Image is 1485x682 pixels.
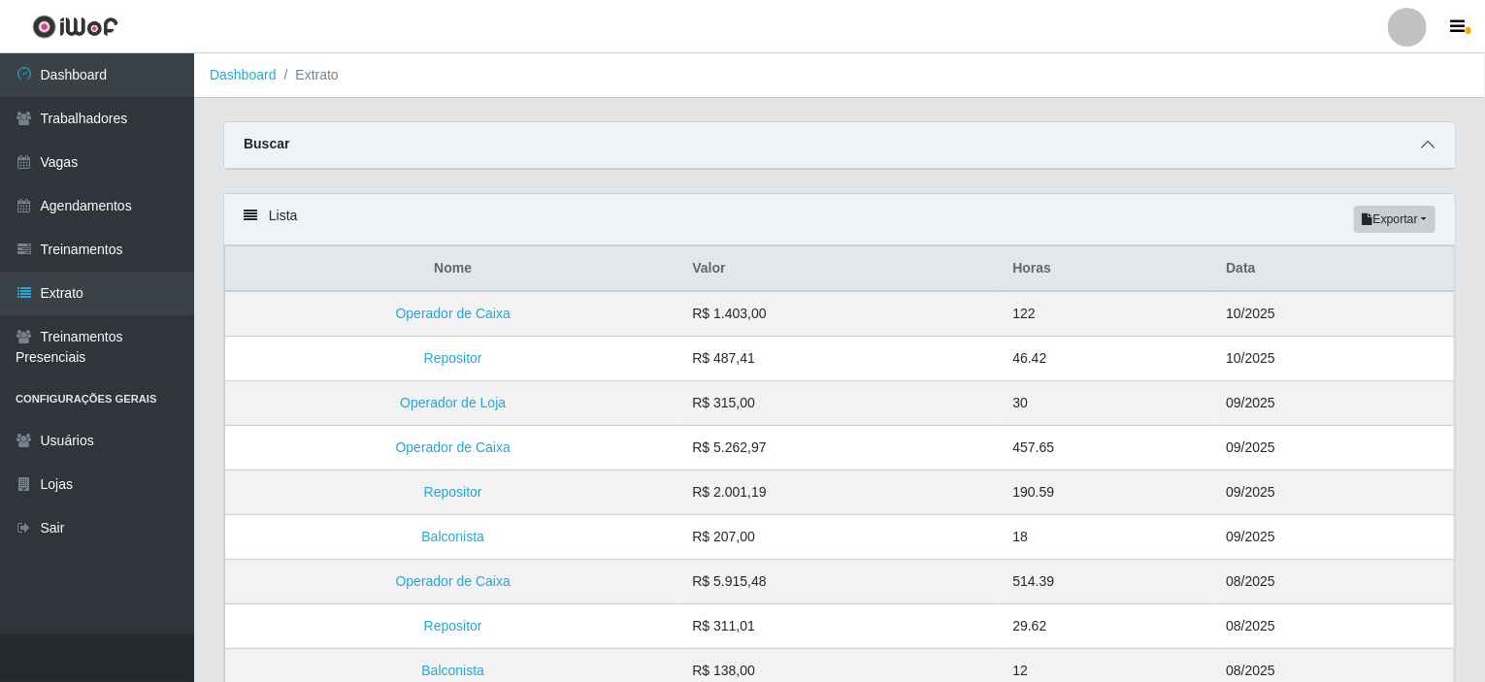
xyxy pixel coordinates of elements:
td: R$ 5.262,97 [680,426,1001,471]
td: 29.62 [1001,604,1214,649]
td: 08/2025 [1214,604,1454,649]
td: 18 [1001,515,1214,560]
td: 46.42 [1001,337,1214,381]
td: R$ 5.915,48 [680,560,1001,604]
td: 09/2025 [1214,381,1454,426]
td: 09/2025 [1214,426,1454,471]
a: Repositor [424,484,482,500]
td: R$ 207,00 [680,515,1001,560]
td: R$ 2.001,19 [680,471,1001,515]
td: R$ 315,00 [680,381,1001,426]
td: 08/2025 [1214,560,1454,604]
a: Operador de Loja [400,395,506,410]
th: Data [1214,246,1454,292]
td: R$ 1.403,00 [680,291,1001,337]
th: Valor [680,246,1001,292]
td: 190.59 [1001,471,1214,515]
li: Extrato [277,65,339,85]
th: Nome [225,246,681,292]
a: Repositor [424,618,482,633]
a: Operador de Caixa [396,306,511,321]
td: 514.39 [1001,560,1214,604]
a: Operador de Caixa [396,573,511,589]
img: CoreUI Logo [32,15,118,39]
th: Horas [1001,246,1214,292]
td: 10/2025 [1214,337,1454,381]
td: 10/2025 [1214,291,1454,337]
td: 09/2025 [1214,515,1454,560]
a: Repositor [424,350,482,366]
td: 30 [1001,381,1214,426]
td: 457.65 [1001,426,1214,471]
td: 122 [1001,291,1214,337]
button: Exportar [1354,206,1435,233]
a: Operador de Caixa [396,439,511,455]
div: Lista [224,194,1455,245]
a: Balconista [421,663,484,678]
a: Dashboard [210,67,277,82]
td: 09/2025 [1214,471,1454,515]
td: R$ 311,01 [680,604,1001,649]
nav: breadcrumb [194,53,1485,98]
td: R$ 487,41 [680,337,1001,381]
strong: Buscar [244,136,289,151]
a: Balconista [421,529,484,544]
